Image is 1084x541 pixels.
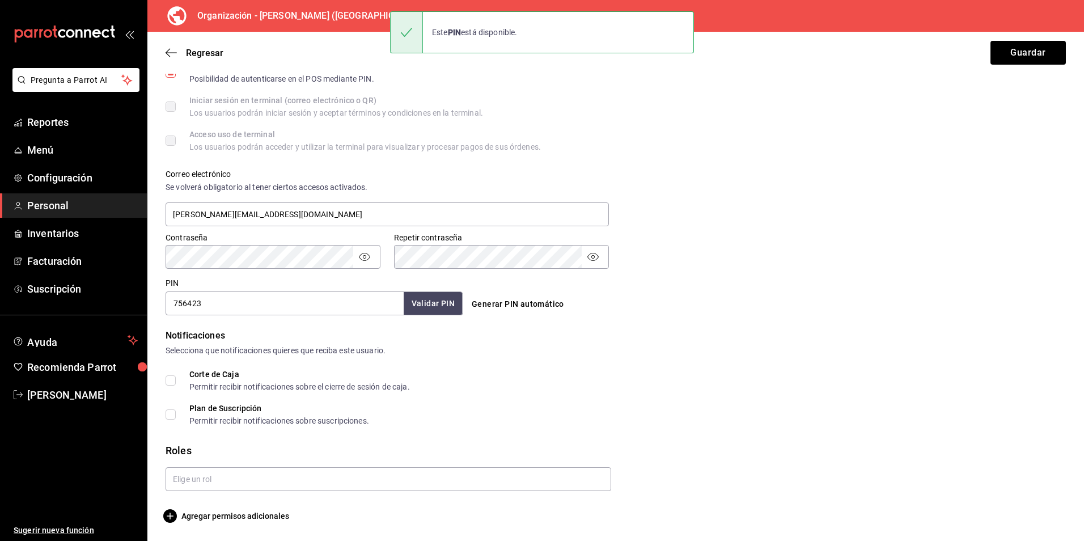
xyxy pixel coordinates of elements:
div: Los usuarios podrán acceder y utilizar la terminal para visualizar y procesar pagos de sus órdenes. [189,143,541,151]
div: Acceso uso de terminal [189,130,541,138]
span: Configuración [27,170,138,185]
button: Validar PIN [404,292,463,315]
div: Este está disponible. [423,20,526,45]
div: Permitir recibir notificaciones sobre el cierre de sesión de caja. [189,383,410,391]
button: Regresar [166,48,223,58]
span: Reportes [27,115,138,130]
div: Notificaciones [166,329,1066,343]
div: Permitir recibir notificaciones sobre suscripciones. [189,417,369,425]
button: open_drawer_menu [125,29,134,39]
div: Plan de Suscripción [189,404,369,412]
label: Repetir contraseña [394,234,609,242]
div: Los usuarios podrán iniciar sesión y aceptar términos y condiciones en la terminal. [189,109,483,117]
button: passwordField [358,250,371,264]
button: passwordField [586,250,600,264]
h3: Organización - [PERSON_NAME] ([GEOGRAPHIC_DATA]) [188,9,427,23]
span: Inventarios [27,226,138,241]
div: Selecciona que notificaciones quieres que reciba este usuario. [166,345,1066,357]
span: Sugerir nueva función [14,525,138,536]
div: Corte de Caja [189,370,410,378]
div: Posibilidad de autenticarse en el POS mediante PIN. [189,75,374,83]
button: Agregar permisos adicionales [166,509,289,523]
button: Generar PIN automático [467,294,569,315]
input: 3 a 6 dígitos [166,291,404,315]
strong: PIN [448,28,461,37]
button: Pregunta a Parrot AI [12,68,139,92]
label: Contraseña [166,234,380,242]
span: Ayuda [27,333,123,347]
label: Correo electrónico [166,170,609,178]
input: Elige un rol [166,467,611,491]
span: Recomienda Parrot [27,360,138,375]
span: Pregunta a Parrot AI [31,74,122,86]
a: Pregunta a Parrot AI [8,82,139,94]
label: PIN [166,279,179,287]
span: Suscripción [27,281,138,297]
div: Se volverá obligatorio al tener ciertos accesos activados. [166,181,609,193]
button: Guardar [990,41,1066,65]
span: Menú [27,142,138,158]
span: Facturación [27,253,138,269]
div: Roles [166,443,1066,458]
div: Iniciar sesión en terminal (correo electrónico o QR) [189,96,483,104]
span: Regresar [186,48,223,58]
span: Personal [27,198,138,213]
span: [PERSON_NAME] [27,387,138,403]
